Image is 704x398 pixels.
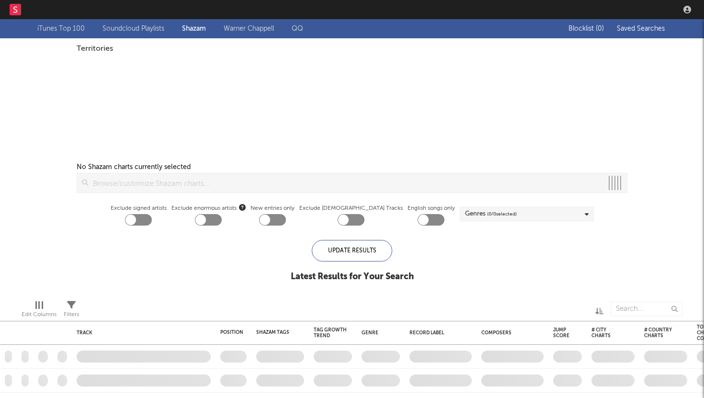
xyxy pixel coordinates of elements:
[102,23,164,34] a: Soundcloud Playlists
[77,43,627,55] div: Territories
[299,203,403,214] label: Exclude [DEMOGRAPHIC_DATA] Tracks
[256,330,290,335] div: Shazam Tags
[64,297,79,325] div: Filters
[77,330,206,336] div: Track
[37,23,85,34] a: iTunes Top 100
[611,302,682,316] input: Search...
[362,330,395,336] div: Genre
[568,25,604,32] span: Blocklist
[22,297,57,325] div: Edit Columns
[644,327,673,339] div: # Country Charts
[312,240,392,262] div: Update Results
[239,203,246,212] button: Exclude enormous artists
[614,25,667,33] button: Saved Searches
[591,327,620,339] div: # City Charts
[64,309,79,320] div: Filters
[224,23,274,34] a: Warner Chappell
[111,203,167,214] label: Exclude signed artists
[408,203,455,214] label: English songs only
[88,173,603,193] input: Browse/customize Shazam charts...
[465,208,517,220] div: Genres
[617,25,667,32] span: Saved Searches
[596,25,604,32] span: ( 0 )
[220,330,243,335] div: Position
[487,208,517,220] span: ( 0 / 0 selected)
[171,203,246,214] span: Exclude enormous artists
[22,309,57,320] div: Edit Columns
[314,327,347,339] div: Tag Growth Trend
[409,330,467,336] div: Record Label
[481,330,539,336] div: Composers
[291,271,414,283] div: Latest Results for Your Search
[553,327,569,339] div: Jump Score
[77,161,191,173] div: No Shazam charts currently selected
[250,203,295,214] label: New entries only
[292,23,303,34] a: QQ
